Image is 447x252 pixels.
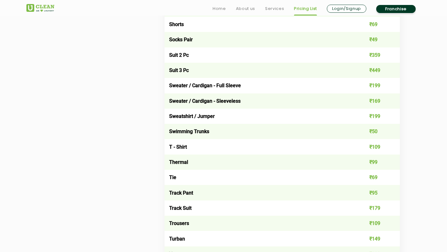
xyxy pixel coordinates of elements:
img: UClean Laundry and Dry Cleaning [26,4,54,12]
td: ₹109 [353,216,400,231]
td: ₹449 [353,63,400,78]
td: ₹69 [353,17,400,32]
td: Thermal [165,155,353,170]
td: ₹95 [353,185,400,200]
td: Suit 3 Pc [165,63,353,78]
td: Suit 2 Pc [165,47,353,63]
td: Track Pant [165,185,353,200]
td: Track Suit [165,200,353,216]
td: Turban [165,231,353,246]
a: Home [213,5,226,12]
td: ₹109 [353,139,400,154]
td: Sweater / Cardigan - Full Sleeve [165,78,353,93]
td: T - Shirt [165,139,353,154]
td: ₹169 [353,93,400,109]
td: Trousers [165,216,353,231]
td: ₹50 [353,124,400,139]
td: ₹179 [353,200,400,216]
td: Swimming Trunks [165,124,353,139]
a: About us [236,5,255,12]
a: Franchise [376,5,416,13]
td: ₹359 [353,47,400,63]
td: Sweater / Cardigan - Sleeveless [165,93,353,109]
td: ₹49 [353,32,400,47]
td: ₹199 [353,78,400,93]
a: Services [265,5,284,12]
td: ₹149 [353,231,400,246]
td: ₹99 [353,155,400,170]
a: Pricing List [294,5,317,12]
td: Shorts [165,17,353,32]
td: ₹199 [353,109,400,124]
td: ₹69 [353,170,400,185]
td: Sweatshirt / Jumper [165,109,353,124]
td: Socks Pair [165,32,353,47]
a: Login/Signup [327,5,366,13]
td: Tie [165,170,353,185]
